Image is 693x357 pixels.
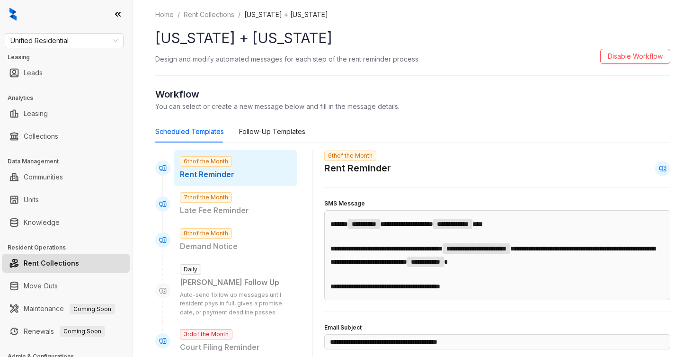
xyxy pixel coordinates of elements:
[2,190,130,209] li: Units
[180,264,201,275] span: Daily
[238,9,240,20] li: /
[2,277,130,295] li: Move Outs
[155,27,670,49] h1: [US_STATE] + [US_STATE]
[24,322,105,341] a: RenewalsComing Soon
[70,304,115,314] span: Coming Soon
[180,277,292,288] div: [PERSON_NAME] Follow Up
[60,326,105,337] span: Coming Soon
[2,322,130,341] li: Renewals
[155,87,670,101] h2: Workflow
[324,151,376,161] span: 6th of the Month
[180,228,232,239] span: 8th of the Month
[2,168,130,187] li: Communities
[180,192,232,203] span: 7th of the Month
[180,205,292,216] p: Late Fee Reminder
[608,51,663,62] span: Disable Workflow
[24,104,48,123] a: Leasing
[153,9,176,20] a: Home
[180,291,292,318] p: Auto-send follow up messages until resident pays in full, gives a promise date, or payment deadli...
[182,9,236,20] a: Rent Collections
[2,254,130,273] li: Rent Collections
[24,168,63,187] a: Communities
[155,126,224,137] div: Scheduled Templates
[24,190,39,209] a: Units
[600,49,670,64] button: Disable Workflow
[24,213,60,232] a: Knowledge
[180,329,232,339] span: 3rd of the Month
[180,241,292,252] p: Demand Notice
[178,9,180,20] li: /
[2,213,130,232] li: Knowledge
[8,157,132,166] h3: Data Management
[239,126,305,137] div: Follow-Up Templates
[155,101,670,111] p: You can select or create a new message below and fill in the message details.
[24,254,79,273] a: Rent Collections
[180,341,292,353] p: Court Filing Reminder
[10,34,118,48] span: Unified Residential
[180,156,232,167] span: 6th of the Month
[2,299,130,318] li: Maintenance
[8,53,132,62] h3: Leasing
[8,94,132,102] h3: Analytics
[324,323,670,332] h4: Email Subject
[9,8,17,21] img: logo
[24,277,58,295] a: Move Outs
[24,63,43,82] a: Leads
[155,54,420,64] p: Design and modify automated messages for each step of the rent reminder process.
[2,104,130,123] li: Leasing
[2,63,130,82] li: Leads
[180,169,292,180] p: Rent Reminder
[24,127,58,146] a: Collections
[324,199,670,208] h4: SMS Message
[324,161,391,176] h2: Rent Reminder
[8,243,132,252] h3: Resident Operations
[244,9,328,20] li: [US_STATE] + [US_STATE]
[2,127,130,146] li: Collections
